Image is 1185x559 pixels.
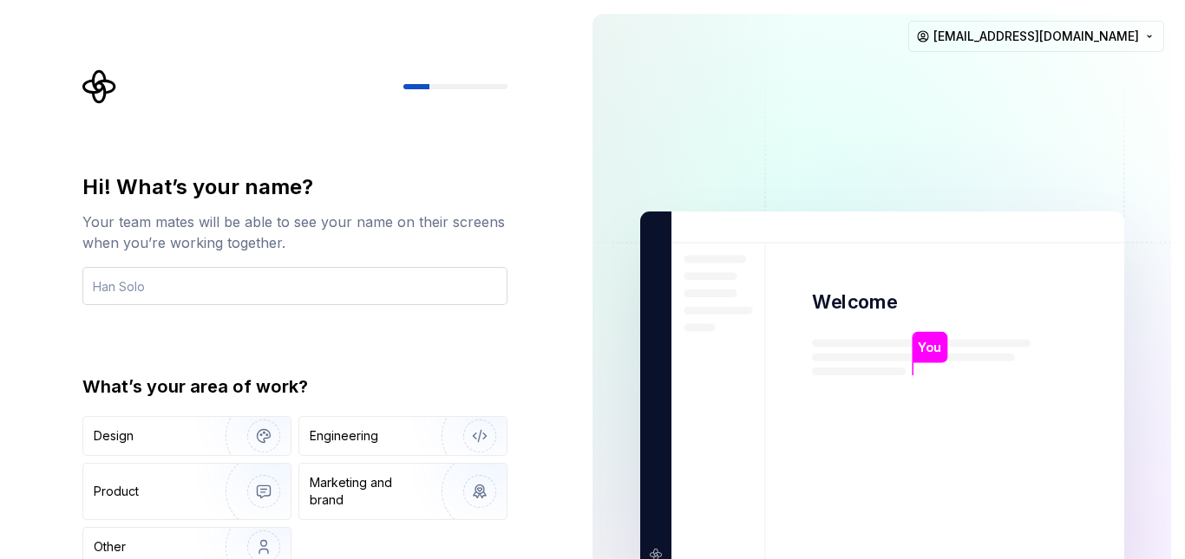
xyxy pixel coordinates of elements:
p: You [918,338,941,357]
div: Design [94,427,134,445]
input: Han Solo [82,267,507,305]
div: Marketing and brand [310,474,427,509]
div: Other [94,538,126,556]
span: [EMAIL_ADDRESS][DOMAIN_NAME] [933,28,1139,45]
button: [EMAIL_ADDRESS][DOMAIN_NAME] [908,21,1164,52]
div: Hi! What’s your name? [82,173,507,201]
div: Engineering [310,427,378,445]
div: Product [94,483,139,500]
svg: Supernova Logo [82,69,117,104]
div: Your team mates will be able to see your name on their screens when you’re working together. [82,211,507,253]
p: Welcome [812,289,897,315]
div: What’s your area of work? [82,374,507,399]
